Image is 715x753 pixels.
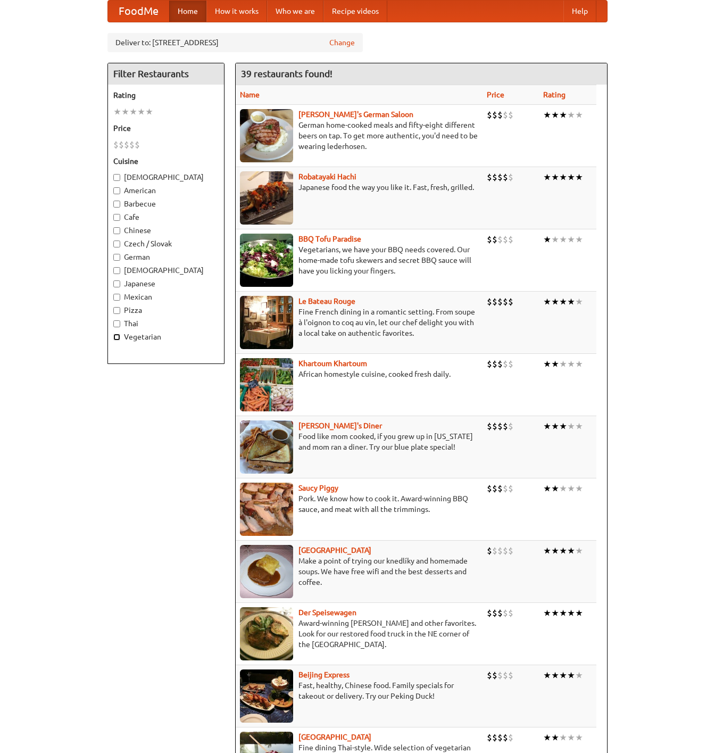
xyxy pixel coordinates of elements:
li: $ [492,296,497,308]
li: $ [503,545,508,557]
li: $ [487,607,492,619]
p: Pork. We know how to cook it. Award-winning BBQ sauce, and meat with all the trimmings. [240,493,478,515]
li: ★ [543,669,551,681]
li: ★ [543,171,551,183]
li: $ [503,358,508,370]
li: ★ [551,171,559,183]
li: ★ [575,171,583,183]
li: $ [487,109,492,121]
a: Robatayaki Hachi [298,172,356,181]
li: ★ [567,171,575,183]
li: ★ [567,545,575,557]
a: Help [563,1,596,22]
input: Thai [113,320,120,327]
li: $ [497,420,503,432]
h5: Rating [113,90,219,101]
li: $ [497,296,503,308]
li: ★ [575,234,583,245]
li: $ [497,234,503,245]
li: $ [497,732,503,743]
input: Barbecue [113,201,120,208]
li: ★ [567,358,575,370]
img: czechpoint.jpg [240,545,293,598]
li: ★ [551,607,559,619]
li: ★ [575,483,583,494]
li: ★ [559,420,567,432]
li: ★ [575,545,583,557]
li: $ [503,234,508,245]
li: ★ [575,420,583,432]
li: ★ [559,171,567,183]
li: ★ [559,732,567,743]
label: Czech / Slovak [113,238,219,249]
p: Award-winning [PERSON_NAME] and other favorites. Look for our restored food truck in the NE corne... [240,618,478,650]
li: $ [492,483,497,494]
li: ★ [543,234,551,245]
li: $ [487,669,492,681]
input: American [113,187,120,194]
li: ★ [575,296,583,308]
li: ★ [543,109,551,121]
label: [DEMOGRAPHIC_DATA] [113,172,219,183]
li: ★ [575,732,583,743]
li: ★ [129,106,137,118]
input: Czech / Slovak [113,241,120,247]
a: Who we are [267,1,323,22]
li: ★ [567,296,575,308]
li: $ [487,483,492,494]
li: ★ [551,483,559,494]
a: Beijing Express [298,671,350,679]
input: Japanese [113,280,120,287]
li: ★ [567,483,575,494]
a: Price [487,90,504,99]
b: [GEOGRAPHIC_DATA] [298,546,371,555]
li: ★ [551,669,559,681]
input: [DEMOGRAPHIC_DATA] [113,267,120,274]
li: $ [492,234,497,245]
li: $ [508,358,513,370]
input: Chinese [113,227,120,234]
li: ★ [543,296,551,308]
a: Le Bateau Rouge [298,297,355,305]
p: Vegetarians, we have your BBQ needs covered. Our home-made tofu skewers and secret BBQ sauce will... [240,244,478,276]
img: saucy.jpg [240,483,293,536]
li: $ [492,420,497,432]
img: bateaurouge.jpg [240,296,293,349]
a: Rating [543,90,566,99]
label: American [113,185,219,196]
li: ★ [567,669,575,681]
li: ★ [551,358,559,370]
li: $ [503,109,508,121]
li: ★ [551,109,559,121]
li: $ [503,296,508,308]
li: $ [503,420,508,432]
li: ★ [559,545,567,557]
li: ★ [575,669,583,681]
li: ★ [543,732,551,743]
li: $ [487,420,492,432]
li: $ [497,607,503,619]
img: esthers.jpg [240,109,293,162]
img: beijing.jpg [240,669,293,723]
ng-pluralize: 39 restaurants found! [241,69,332,79]
div: Deliver to: [STREET_ADDRESS] [107,33,363,52]
a: BBQ Tofu Paradise [298,235,361,243]
li: $ [487,234,492,245]
li: ★ [575,607,583,619]
label: Chinese [113,225,219,236]
a: Saucy Piggy [298,484,338,492]
b: [PERSON_NAME]'s German Saloon [298,110,413,119]
li: $ [497,483,503,494]
a: FoodMe [108,1,169,22]
label: Vegetarian [113,332,219,342]
img: khartoum.jpg [240,358,293,411]
li: $ [508,109,513,121]
a: [PERSON_NAME]'s Diner [298,421,382,430]
li: ★ [551,545,559,557]
p: Fast, healthy, Chinese food. Family specials for takeout or delivery. Try our Peking Duck! [240,680,478,701]
input: Vegetarian [113,334,120,341]
a: Der Speisewagen [298,608,356,617]
a: [GEOGRAPHIC_DATA] [298,733,371,741]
